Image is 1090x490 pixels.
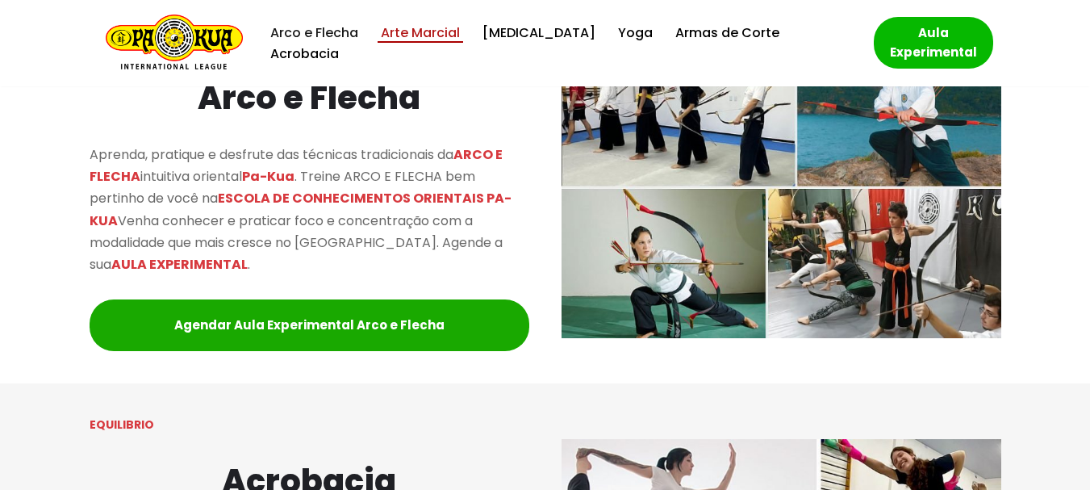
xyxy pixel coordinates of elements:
mark: Pa-Kua [242,167,294,186]
a: Arte Marcial [381,22,460,44]
a: Yoga [618,22,653,44]
a: Escola de Conhecimentos Orientais Pa-Kua Uma escola para toda família [98,15,243,72]
a: Acrobacia [270,43,339,65]
h2: Arco e Flecha [90,72,529,124]
a: Aula Experimental [874,17,993,69]
a: [MEDICAL_DATA] [482,22,595,44]
div: Menu primário [267,22,850,65]
a: Arco e Flecha [270,22,358,44]
p: Aprenda, pratique e desfrute das técnicas tradicionais da intuitiva oriental . Treine ARCO E FLEC... [90,144,529,275]
mark: AULA EXPERIMENTAL [111,255,248,274]
strong: EQUILIBRIO [90,417,154,433]
a: Agendar Aula Experimental Arco e Flecha [90,299,529,351]
mark: ESCOLA DE CONHECIMENTOS ORIENTAIS PA-KUA [90,189,512,229]
img: Pa-Kua arco e flecha [562,45,1001,339]
a: Armas de Corte [675,22,779,44]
